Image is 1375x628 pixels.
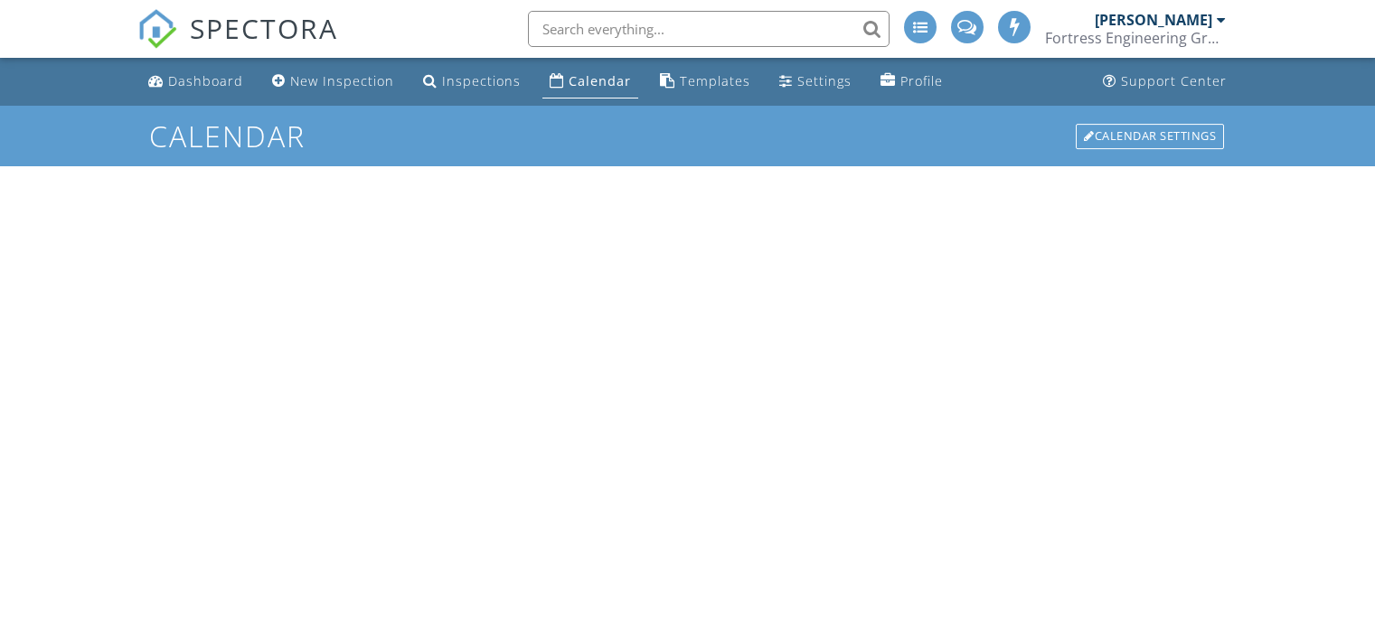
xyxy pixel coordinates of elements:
a: Settings [772,65,859,98]
a: Calendar Settings [1074,122,1226,151]
div: Profile [900,72,943,89]
div: Templates [680,72,750,89]
a: SPECTORA [137,24,338,62]
img: The Best Home Inspection Software - Spectora [137,9,177,49]
span: SPECTORA [190,9,338,47]
a: Calendar [542,65,638,98]
div: Support Center [1121,72,1227,89]
a: New Inspection [265,65,401,98]
h1: Calendar [149,120,1226,152]
a: Templates [653,65,758,98]
div: Calendar Settings [1076,124,1224,149]
div: Calendar [569,72,631,89]
input: Search everything... [528,11,890,47]
div: Fortress Engineering Group LLC [1045,29,1226,47]
a: Inspections [416,65,528,98]
a: Dashboard [141,65,250,98]
a: Company Profile [873,65,950,98]
div: [PERSON_NAME] [1095,11,1212,29]
div: New Inspection [290,72,394,89]
a: Support Center [1096,65,1234,98]
div: Dashboard [168,72,243,89]
div: Settings [797,72,852,89]
div: Inspections [442,72,521,89]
